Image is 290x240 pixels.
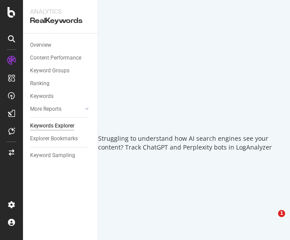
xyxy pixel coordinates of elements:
[30,151,92,160] a: Keyword Sampling
[30,134,92,143] a: Explorer Bookmarks
[30,121,92,131] a: Keywords Explorer
[162,88,226,120] div: animation
[30,105,83,114] a: More Reports
[30,121,74,131] div: Keywords Explorer
[30,92,53,101] div: Keywords
[30,7,91,16] div: Analytics
[30,66,92,75] a: Keyword Groups
[260,210,281,231] iframe: Intercom live chat
[30,151,75,160] div: Keyword Sampling
[30,92,92,101] a: Keywords
[98,134,290,152] div: Struggling to understand how AI search engines see your content? Track ChatGPT and Perplexity bot...
[30,53,81,63] div: Content Performance
[30,105,61,114] div: More Reports
[30,53,92,63] a: Content Performance
[30,41,51,50] div: Overview
[278,210,285,217] span: 1
[30,79,50,88] div: Ranking
[30,134,78,143] div: Explorer Bookmarks
[30,66,69,75] div: Keyword Groups
[30,16,91,26] div: RealKeywords
[30,41,92,50] a: Overview
[30,79,92,88] a: Ranking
